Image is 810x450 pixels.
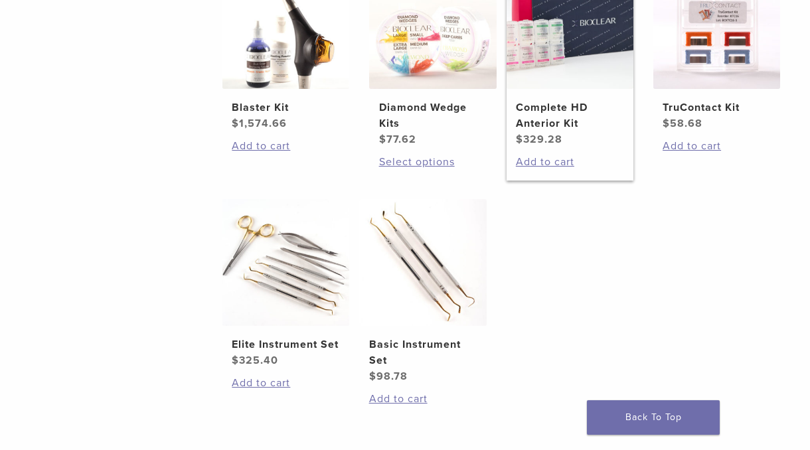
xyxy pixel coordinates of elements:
[222,199,349,326] img: Elite Instrument Set
[222,199,349,368] a: Elite Instrument SetElite Instrument Set $325.40
[232,337,340,352] h2: Elite Instrument Set
[663,100,771,115] h2: TruContact Kit
[379,154,487,170] a: Select options for “Diamond Wedge Kits”
[516,133,562,146] bdi: 329.28
[232,354,278,367] bdi: 325.40
[663,117,702,130] bdi: 58.68
[232,117,239,130] span: $
[516,133,523,146] span: $
[369,391,477,407] a: Add to cart: “Basic Instrument Set”
[369,337,477,368] h2: Basic Instrument Set
[587,400,720,435] a: Back To Top
[663,138,771,154] a: Add to cart: “TruContact Kit”
[232,117,287,130] bdi: 1,574.66
[359,199,486,384] a: Basic Instrument SetBasic Instrument Set $98.78
[379,133,416,146] bdi: 77.62
[232,138,340,154] a: Add to cart: “Blaster Kit”
[516,100,624,131] h2: Complete HD Anterior Kit
[379,100,487,131] h2: Diamond Wedge Kits
[232,354,239,367] span: $
[359,199,486,326] img: Basic Instrument Set
[663,117,670,130] span: $
[232,100,340,115] h2: Blaster Kit
[379,133,386,146] span: $
[369,370,408,383] bdi: 98.78
[232,375,340,391] a: Add to cart: “Elite Instrument Set”
[369,370,376,383] span: $
[516,154,624,170] a: Add to cart: “Complete HD Anterior Kit”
